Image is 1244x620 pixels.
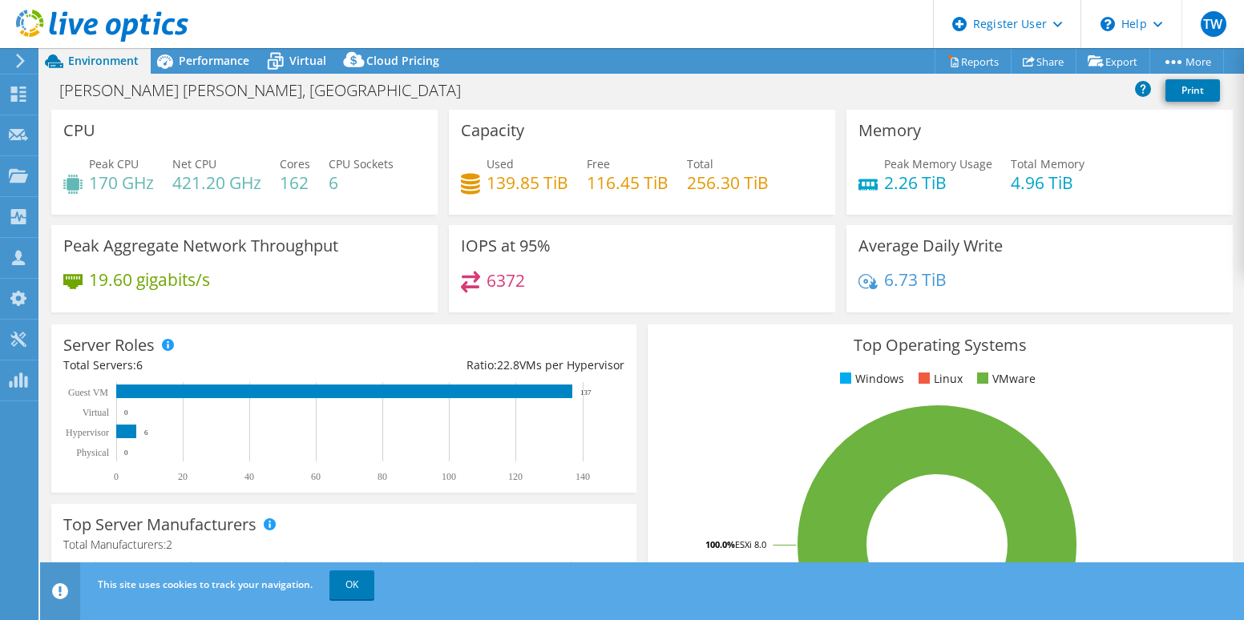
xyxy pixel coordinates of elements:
[1076,49,1150,74] a: Export
[366,53,439,68] span: Cloud Pricing
[687,174,769,191] h4: 256.30 TiB
[884,174,992,191] h4: 2.26 TiB
[68,387,108,398] text: Guest VM
[587,174,668,191] h4: 116.45 TiB
[329,156,394,171] span: CPU Sockets
[124,449,128,457] text: 0
[487,174,568,191] h4: 139.85 TiB
[884,156,992,171] span: Peak Memory Usage
[1011,156,1084,171] span: Total Memory
[63,516,256,533] h3: Top Server Manufacturers
[442,471,456,482] text: 100
[52,82,486,99] h1: [PERSON_NAME] [PERSON_NAME], [GEOGRAPHIC_DATA]
[378,471,387,482] text: 80
[461,237,551,255] h3: IOPS at 95%
[89,271,210,288] h4: 19.60 gigabits/s
[858,237,1003,255] h3: Average Daily Write
[124,409,128,417] text: 0
[1201,11,1226,37] span: TW
[735,538,766,550] tspan: ESXi 8.0
[172,174,261,191] h4: 421.20 GHz
[1165,79,1220,102] a: Print
[172,156,216,171] span: Net CPU
[1011,174,1084,191] h4: 4.96 TiB
[935,49,1012,74] a: Reports
[660,336,1221,354] h3: Top Operating Systems
[487,272,525,289] h4: 6372
[587,156,610,171] span: Free
[344,356,624,374] div: Ratio: VMs per Hypervisor
[89,174,154,191] h4: 170 GHz
[144,429,148,437] text: 6
[580,389,592,397] text: 137
[858,122,921,139] h3: Memory
[280,174,310,191] h4: 162
[705,538,735,550] tspan: 100.0%
[114,471,119,482] text: 0
[508,471,523,482] text: 120
[884,271,947,288] h4: 6.73 TiB
[497,357,519,372] span: 22.8
[89,156,139,171] span: Peak CPU
[915,370,963,388] li: Linux
[98,578,313,591] span: This site uses cookies to track your navigation.
[63,336,155,354] h3: Server Roles
[63,122,95,139] h3: CPU
[836,370,904,388] li: Windows
[311,471,321,482] text: 60
[329,174,394,191] h4: 6
[280,156,310,171] span: Cores
[576,471,590,482] text: 140
[76,447,109,458] text: Physical
[68,53,139,68] span: Environment
[136,357,143,372] span: 6
[1011,49,1076,74] a: Share
[687,156,713,171] span: Total
[63,356,344,374] div: Total Servers:
[244,471,254,482] text: 40
[1149,49,1224,74] a: More
[1101,17,1115,31] svg: \n
[461,122,524,139] h3: Capacity
[329,570,374,599] a: OK
[487,156,514,171] span: Used
[63,237,338,255] h3: Peak Aggregate Network Throughput
[66,427,109,438] text: Hypervisor
[166,537,172,552] span: 2
[83,407,110,418] text: Virtual
[289,53,326,68] span: Virtual
[178,471,188,482] text: 20
[973,370,1036,388] li: VMware
[63,536,624,554] h4: Total Manufacturers:
[179,53,249,68] span: Performance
